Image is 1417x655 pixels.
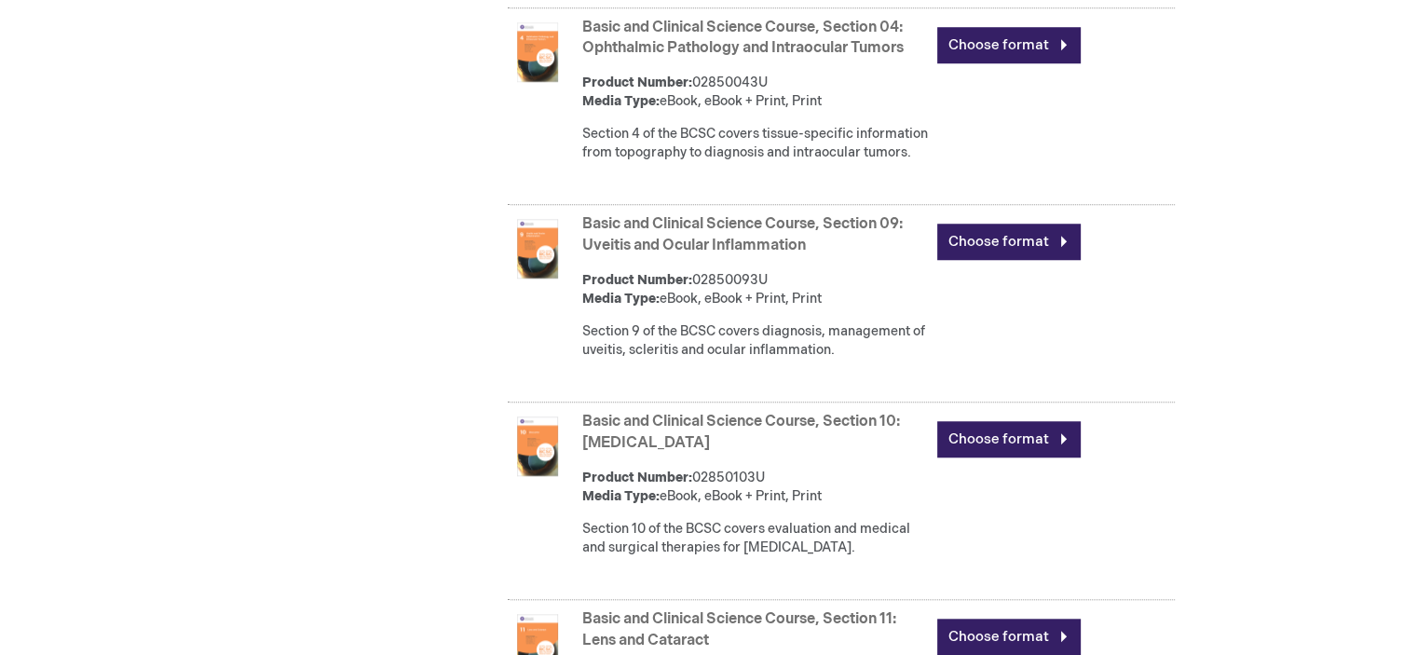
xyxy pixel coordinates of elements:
a: Basic and Clinical Science Course, Section 11: Lens and Cataract [582,610,896,649]
div: 02850093U eBook, eBook + Print, Print [582,271,928,308]
img: Basic and Clinical Science Course, Section 09: Uveitis and Ocular Inflammation [508,219,567,279]
img: Basic and Clinical Science Course, Section 04: Ophthalmic Pathology and Intraocular Tumors [508,22,567,82]
strong: Media Type: [582,93,660,109]
div: Section 9 of the BCSC covers diagnosis, management of uveitis, scleritis and ocular inflammation. [582,322,928,360]
img: Basic and Clinical Science Course, Section 10: Glaucoma [508,416,567,476]
div: Section 10 of the BCSC covers evaluation and medical and surgical therapies for [MEDICAL_DATA]. [582,520,928,557]
a: Basic and Clinical Science Course, Section 10: [MEDICAL_DATA] [582,413,900,452]
strong: Product Number: [582,470,692,485]
a: Choose format [937,27,1081,63]
strong: Product Number: [582,272,692,288]
strong: Product Number: [582,75,692,90]
a: Basic and Clinical Science Course, Section 04: Ophthalmic Pathology and Intraocular Tumors [582,19,904,58]
div: Section 4 of the BCSC covers tissue-specific information from topography to diagnosis and intraoc... [582,125,928,162]
a: Choose format [937,421,1081,457]
a: Basic and Clinical Science Course, Section 09: Uveitis and Ocular Inflammation [582,215,903,254]
div: 02850103U eBook, eBook + Print, Print [582,469,928,506]
strong: Media Type: [582,488,660,504]
a: Choose format [937,619,1081,655]
div: 02850043U eBook, eBook + Print, Print [582,74,928,111]
a: Choose format [937,224,1081,260]
strong: Media Type: [582,291,660,307]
